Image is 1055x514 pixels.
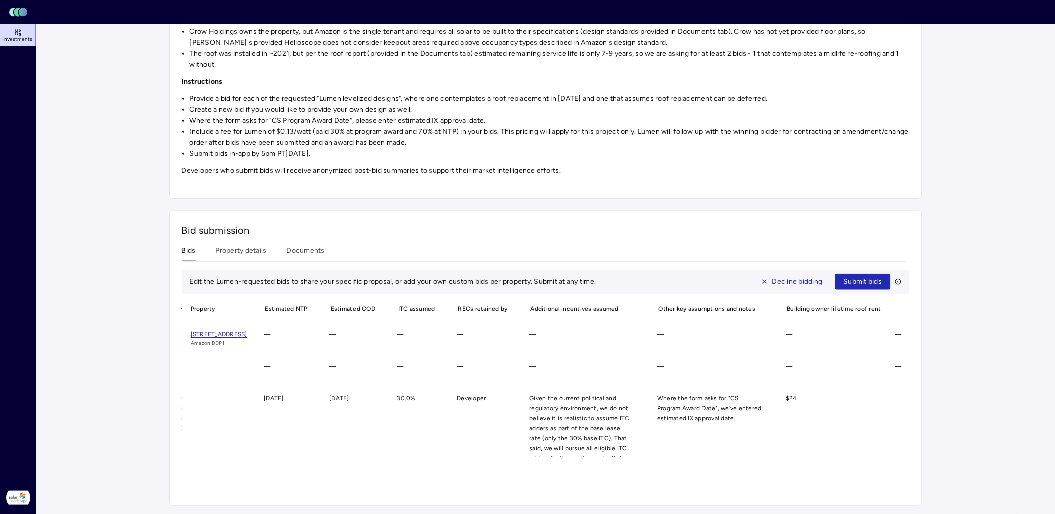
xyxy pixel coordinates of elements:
[778,393,887,463] div: $24
[2,36,32,42] span: Investments
[389,298,441,320] span: ITC assumed
[190,104,910,115] li: Create a new bid if you would like to provide your own design as well.
[835,274,891,290] button: Submit bids
[321,361,381,385] div: —
[649,298,770,320] span: Other key assumptions and notes
[190,93,910,104] li: Provide a bid for each of the requested "Lumen levelized designs", where one contemplates a roof ...
[389,361,441,385] div: —
[389,393,441,463] div: 30.0%
[521,298,641,320] span: Additional incentives assumed
[521,361,641,385] div: —
[887,361,910,385] div: —
[190,148,910,159] li: Submit bids in-app by 5pm PT[DATE].
[6,486,30,510] img: Solar Landscape
[191,339,247,347] span: Amazon DDP1
[449,393,513,463] div: Developer
[321,393,381,463] div: [DATE]
[216,245,267,261] button: Property details
[191,329,247,339] a: [STREET_ADDRESS]
[521,329,641,353] div: —
[190,26,910,48] li: Crow Holdings owns the property, but Amazon is the single tenant and requires all solar to be bui...
[287,245,325,261] button: Documents
[649,393,770,457] span: Where the form asks for "CS Program Award Date", we've entered estimated IX approval date.
[887,329,910,353] div: —
[182,77,223,86] strong: Instructions
[182,245,196,261] button: Bids
[449,329,513,353] div: —
[190,126,910,148] li: Include a fee for Lumen of $0.13/watt (paid 30% at program award and 70% at NTP) in your bids. Th...
[778,361,879,385] div: —
[649,361,770,385] div: —
[649,329,770,353] div: —
[182,165,910,176] p: Developers who submit bids will receive anonymized post-bid summaries to support their market int...
[753,274,831,290] button: Decline bidding
[321,329,381,353] div: —
[844,276,882,287] span: Submit bids
[182,298,248,320] span: Property
[321,298,381,320] span: Estimated COD
[449,298,513,320] span: RECs retained by
[256,329,313,353] div: —
[778,298,887,320] span: Building owner lifetime roof rent
[256,393,313,463] div: [DATE]
[389,329,441,353] div: —
[191,331,247,338] span: [STREET_ADDRESS]
[190,48,910,70] li: The roof was installed in ~2021, but per the roof report (provided in the Documents tab) estimate...
[521,393,641,457] span: Given the current political and regulatory environment, we do not believe it is realistic to assu...
[256,298,313,320] span: Estimated NTP
[182,224,250,236] span: Bid submission
[778,329,879,353] div: —
[772,276,823,287] span: Decline bidding
[190,277,596,286] span: Edit the Lumen-requested bids to share your specific proposal, or add your own custom bids per pr...
[256,361,313,385] div: —
[190,115,910,126] li: Where the form asks for "CS Program Award Date", please enter estimated IX approval date.
[449,361,513,385] div: —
